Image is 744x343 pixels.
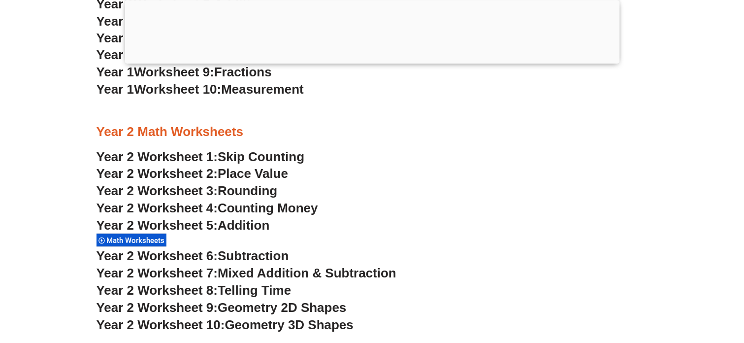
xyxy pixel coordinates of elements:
iframe: Chat Widget [580,232,744,343]
span: Year 2 Worksheet 7: [97,266,218,280]
span: Place Value [218,166,288,181]
span: Worksheet 10: [134,82,221,97]
span: Year 2 Worksheet 3: [97,183,218,198]
span: Year 2 Worksheet 10: [97,317,225,332]
span: Worksheet 9: [134,65,214,79]
span: Measurement [221,82,304,97]
span: Addition [218,218,269,233]
a: Year 2 Worksheet 5:Addition [97,218,270,233]
span: Year 2 Worksheet 5: [97,218,218,233]
a: Year 2 Worksheet 1:Skip Counting [97,149,305,164]
span: Rounding [218,183,277,198]
span: Telling Time [218,283,291,298]
span: Year 2 Worksheet 4: [97,201,218,215]
a: Year 2 Worksheet 3:Rounding [97,183,278,198]
h3: Year 2 Math Worksheets [97,124,648,140]
a: Year 2 Worksheet 2:Place Value [97,166,289,181]
span: Math Worksheets [107,236,168,245]
a: Year 2 Worksheet 4:Counting Money [97,201,318,215]
span: Mixed Addition & Subtraction [218,266,396,280]
span: Year 2 Worksheet 9: [97,300,218,315]
a: Year 1Worksheet 8:Australian coins [97,47,314,62]
span: Year 2 Worksheet 6: [97,248,218,263]
a: Year 2 Worksheet 6:Subtraction [97,248,289,263]
a: Year 2 Worksheet 10:Geometry 3D Shapes [97,317,354,332]
span: Skip Counting [218,149,304,164]
a: Year 1Worksheet 10:Measurement [97,82,304,97]
span: Year 2 Worksheet 8: [97,283,218,298]
a: Year 1Worksheet 6:Subtraction [97,14,286,29]
a: Year 2 Worksheet 7:Mixed Addition & Subtraction [97,266,396,280]
span: Fractions [214,65,272,79]
div: Math Worksheets [97,234,166,247]
span: Subtraction [218,248,289,263]
a: Year 1Worksheet 9:Fractions [97,65,272,79]
span: Geometry 2D Shapes [218,300,346,315]
span: Geometry 3D Shapes [225,317,353,332]
span: Counting Money [218,201,318,215]
span: Year 2 Worksheet 1: [97,149,218,164]
span: Year 2 Worksheet 2: [97,166,218,181]
a: Year 2 Worksheet 8:Telling Time [97,283,291,298]
a: Year 2 Worksheet 9:Geometry 2D Shapes [97,300,347,315]
a: Year 1Worksheet 7:Mixed Addition and Subtraction [97,31,407,45]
